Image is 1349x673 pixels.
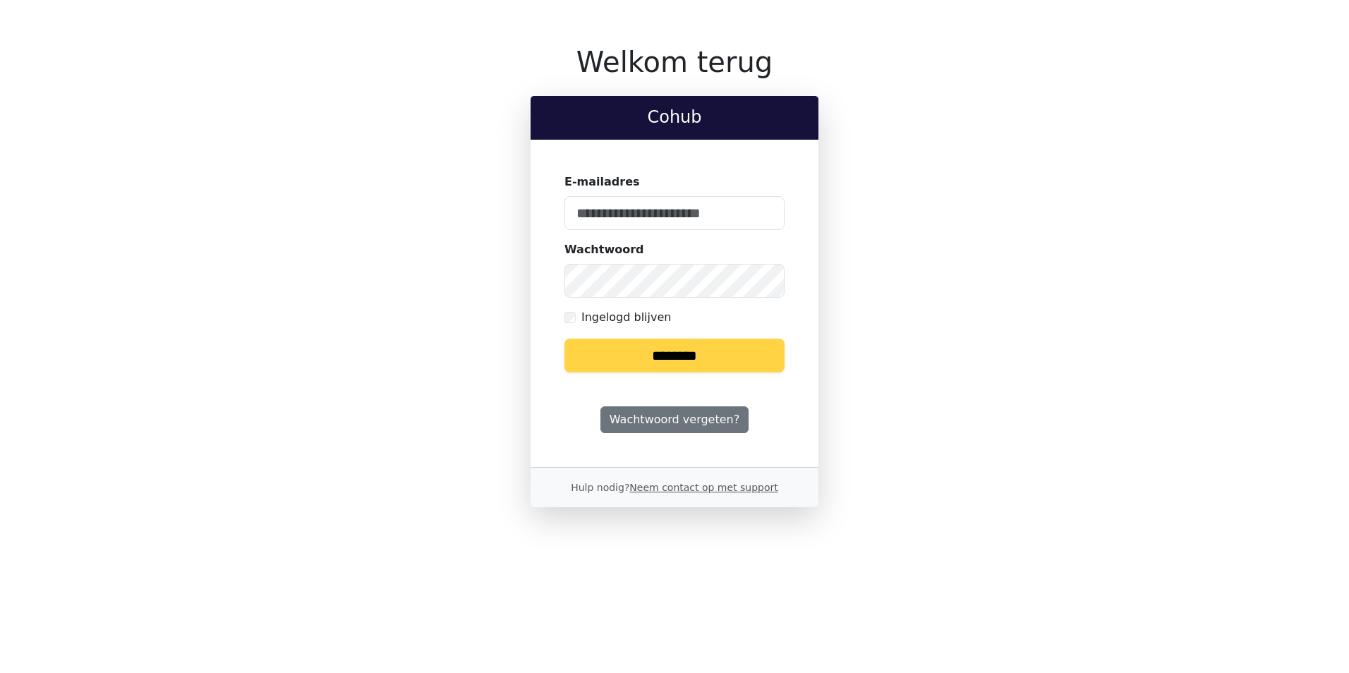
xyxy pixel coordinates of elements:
[542,107,807,128] h2: Cohub
[564,174,640,190] label: E-mailadres
[564,241,644,258] label: Wachtwoord
[571,482,778,493] small: Hulp nodig?
[531,45,818,79] h1: Welkom terug
[600,406,749,433] a: Wachtwoord vergeten?
[581,309,671,326] label: Ingelogd blijven
[629,482,778,493] a: Neem contact op met support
